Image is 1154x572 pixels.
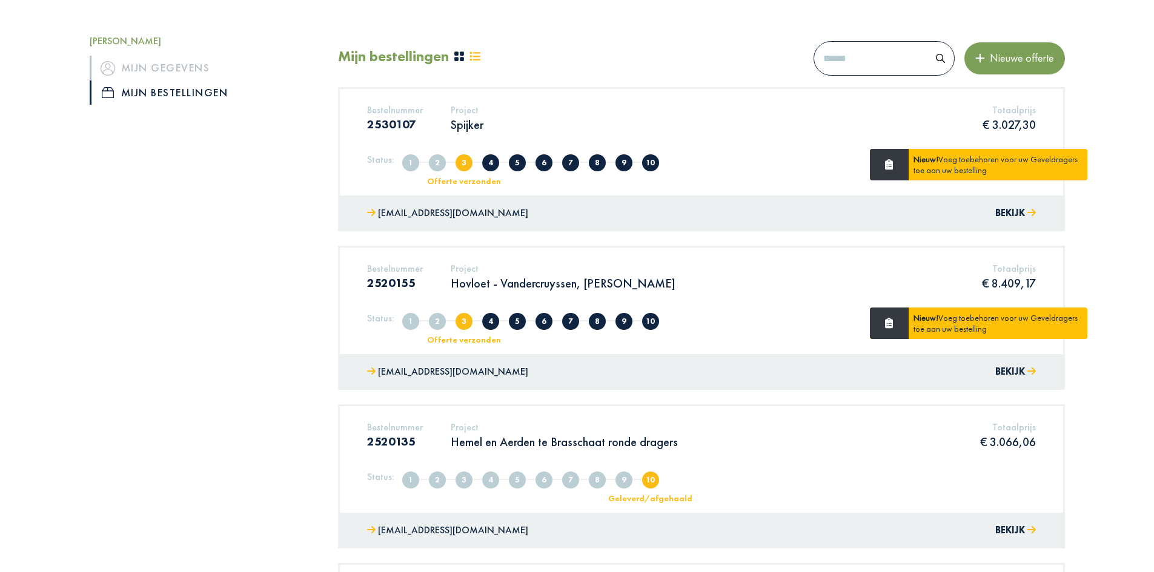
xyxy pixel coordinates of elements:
h5: Status: [367,154,394,165]
span: In nabehandeling [589,472,606,488]
strong: Nieuw! [914,312,938,323]
span: Klaar voor levering/afhaling [615,472,632,488]
span: Offerte goedgekeurd [536,313,552,330]
a: [EMAIL_ADDRESS][DOMAIN_NAME] [367,522,528,539]
h3: 2520155 [367,275,423,290]
p: € 3.027,30 [983,117,1036,133]
span: Offerte afgekeurd [509,313,526,330]
span: Volledig [429,313,446,330]
div: Offerte verzonden [414,335,514,344]
h5: Project [451,263,675,274]
span: In productie [562,472,579,488]
span: Offerte goedgekeurd [536,154,552,171]
h3: 2520135 [367,434,423,449]
a: iconMijn gegevens [90,56,320,80]
h5: Bestelnummer [367,104,423,116]
span: Nieuwe offerte [985,51,1054,65]
span: Klaar voor levering/afhaling [615,313,632,330]
span: Offerte in overleg [482,472,499,488]
span: In productie [562,313,579,330]
h5: Totaalprijs [980,421,1036,433]
span: Geleverd/afgehaald [642,154,659,171]
p: € 8.409,17 [982,275,1036,291]
button: Bekijk [995,205,1036,222]
span: Aangemaakt [402,154,419,171]
h5: Project [451,421,678,433]
button: Bekijk [995,522,1036,539]
p: Spijker [451,117,483,133]
span: In productie [562,154,579,171]
a: iconMijn bestellingen [90,81,320,105]
span: Klaar voor levering/afhaling [615,154,632,171]
p: Hemel en Aerden te Brasschaat ronde dragers [451,434,678,450]
img: search.svg [936,54,945,63]
span: Volledig [429,472,446,488]
span: Offerte verzonden [456,313,473,330]
div: Voeg toebehoren voor uw Geveldragers toe aan uw bestelling [909,149,1087,180]
img: icon [102,87,114,98]
a: [EMAIL_ADDRESS][DOMAIN_NAME] [367,363,528,381]
span: Aangemaakt [402,472,419,488]
h3: 2530107 [367,117,423,131]
div: Geleverd/afgehaald [600,494,700,502]
h5: Totaalprijs [982,263,1036,274]
span: Offerte in overleg [482,154,499,171]
h5: [PERSON_NAME] [90,35,320,47]
span: Offerte verzonden [456,472,473,488]
p: € 3.066,06 [980,434,1036,450]
span: Volledig [429,154,446,171]
span: Offerte afgekeurd [509,472,526,488]
button: Nieuwe offerte [964,42,1065,74]
h5: Project [451,104,483,116]
span: Geleverd/afgehaald [642,472,659,488]
span: Geleverd/afgehaald [642,313,659,330]
span: In nabehandeling [589,154,606,171]
div: Offerte verzonden [414,177,514,185]
strong: Nieuw! [914,154,938,165]
h5: Totaalprijs [983,104,1036,116]
h5: Bestelnummer [367,263,423,274]
span: Offerte verzonden [456,154,473,171]
h5: Bestelnummer [367,421,423,433]
h2: Mijn bestellingen [338,48,449,65]
p: Hovloet - Vandercruyssen, [PERSON_NAME] [451,275,675,291]
span: In nabehandeling [589,313,606,330]
h5: Status: [367,312,394,324]
a: [EMAIL_ADDRESS][DOMAIN_NAME] [367,205,528,222]
span: Offerte in overleg [482,313,499,330]
span: Offerte goedgekeurd [536,472,552,488]
div: Voeg toebehoren voor uw Geveldragers toe aan uw bestelling [909,307,1087,339]
img: icon [101,61,115,76]
h5: Status: [367,471,394,482]
button: Bekijk [995,363,1036,381]
span: Offerte afgekeurd [509,154,526,171]
span: Aangemaakt [402,313,419,330]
